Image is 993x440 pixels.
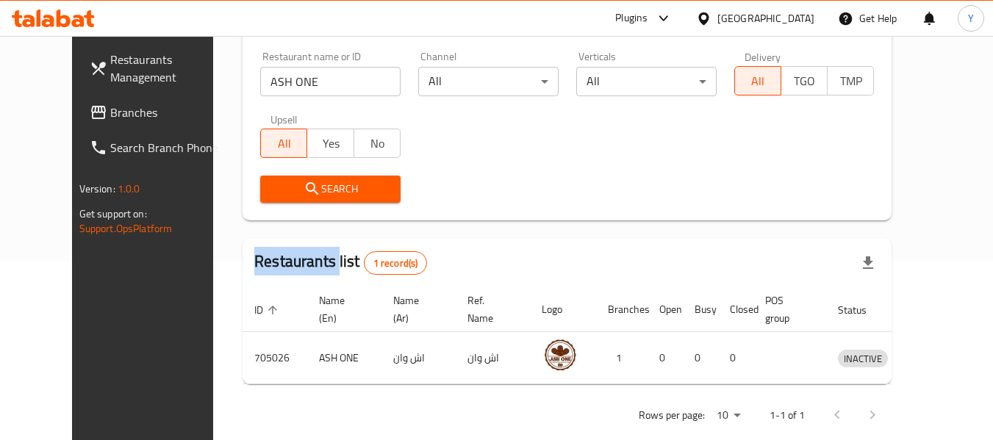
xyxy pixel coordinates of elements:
[270,114,298,124] label: Upsell
[456,332,530,384] td: اش وان
[260,129,307,158] button: All
[576,67,717,96] div: All
[596,332,648,384] td: 1
[683,332,718,384] td: 0
[745,51,781,62] label: Delivery
[243,287,956,384] table: enhanced table
[78,95,238,130] a: Branches
[110,51,226,86] span: Restaurants Management
[365,256,427,270] span: 1 record(s)
[79,204,147,223] span: Get support on:
[79,219,173,238] a: Support.OpsPlatform
[267,133,301,154] span: All
[78,130,238,165] a: Search Branch Phone
[118,179,140,198] span: 1.0.0
[319,292,364,327] span: Name (En)
[364,251,428,275] div: Total records count
[648,332,683,384] td: 0
[596,287,648,332] th: Branches
[306,129,354,158] button: Yes
[313,133,348,154] span: Yes
[683,287,718,332] th: Busy
[968,10,974,26] span: Y
[542,336,578,373] img: ASH ONE
[360,133,395,154] span: No
[639,406,705,425] p: Rows per page:
[827,66,874,95] button: TMP
[260,176,401,203] button: Search
[110,139,226,156] span: Search Branch Phone
[838,350,888,367] span: INACTIVE
[110,104,226,121] span: Branches
[648,287,683,332] th: Open
[381,332,456,384] td: اش وان
[260,16,874,38] h2: Restaurant search
[354,129,401,158] button: No
[838,301,886,319] span: Status
[79,179,115,198] span: Version:
[78,42,238,95] a: Restaurants Management
[260,67,401,96] input: Search for restaurant name or ID..
[834,71,868,92] span: TMP
[254,250,427,275] h2: Restaurants list
[718,332,753,384] td: 0
[243,332,307,384] td: 705026
[850,245,886,281] div: Export file
[765,292,809,327] span: POS group
[711,405,746,427] div: Rows per page:
[307,332,381,384] td: ASH ONE
[741,71,775,92] span: All
[781,66,828,95] button: TGO
[467,292,512,327] span: Ref. Name
[272,180,389,198] span: Search
[254,301,282,319] span: ID
[530,287,596,332] th: Logo
[717,10,814,26] div: [GEOGRAPHIC_DATA]
[418,67,559,96] div: All
[393,292,438,327] span: Name (Ar)
[734,66,781,95] button: All
[787,71,822,92] span: TGO
[770,406,805,425] p: 1-1 of 1
[718,287,753,332] th: Closed
[615,10,648,27] div: Plugins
